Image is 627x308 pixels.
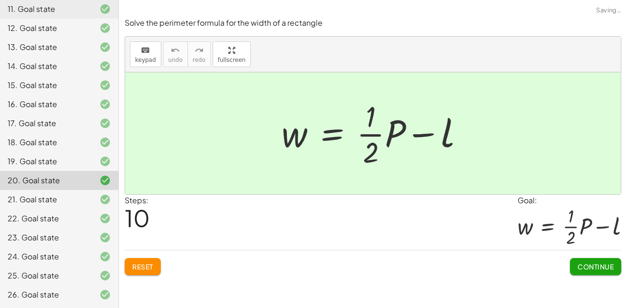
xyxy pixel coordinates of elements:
[99,137,111,148] i: Task finished and correct.
[99,194,111,205] i: Task finished and correct.
[195,45,204,56] i: redo
[125,203,150,232] span: 10
[8,232,84,243] div: 23. Goal state
[135,57,156,63] span: keypad
[99,213,111,224] i: Task finished and correct.
[99,22,111,34] i: Task finished and correct.
[218,57,245,63] span: fullscreen
[99,289,111,300] i: Task finished and correct.
[125,258,161,275] button: Reset
[8,194,84,205] div: 21. Goal state
[132,262,153,271] span: Reset
[8,60,84,72] div: 14. Goal state
[99,99,111,110] i: Task finished and correct.
[187,41,211,67] button: redoredo
[99,270,111,281] i: Task finished and correct.
[213,41,251,67] button: fullscreen
[99,156,111,167] i: Task finished and correct.
[99,232,111,243] i: Task finished and correct.
[578,262,614,271] span: Continue
[8,251,84,262] div: 24. Goal state
[570,258,621,275] button: Continue
[8,99,84,110] div: 16. Goal state
[8,289,84,300] div: 26. Goal state
[193,57,206,63] span: redo
[8,213,84,224] div: 22. Goal state
[125,195,148,205] label: Steps:
[99,60,111,72] i: Task finished and correct.
[168,57,183,63] span: undo
[8,3,84,15] div: 11. Goal state
[99,79,111,91] i: Task finished and correct.
[8,270,84,281] div: 25. Goal state
[99,251,111,262] i: Task finished and correct.
[141,45,150,56] i: keyboard
[596,6,621,15] span: Saving…
[99,175,111,186] i: Task finished and correct.
[8,156,84,167] div: 19. Goal state
[8,22,84,34] div: 12. Goal state
[125,18,621,29] p: Solve the perimeter formula for the width of a rectangle
[163,41,188,67] button: undoundo
[171,45,180,56] i: undo
[99,3,111,15] i: Task finished and correct.
[130,41,161,67] button: keyboardkeypad
[8,41,84,53] div: 13. Goal state
[8,118,84,129] div: 17. Goal state
[8,137,84,148] div: 18. Goal state
[8,175,84,186] div: 20. Goal state
[518,195,621,206] div: Goal:
[8,79,84,91] div: 15. Goal state
[99,118,111,129] i: Task finished and correct.
[99,41,111,53] i: Task finished and correct.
